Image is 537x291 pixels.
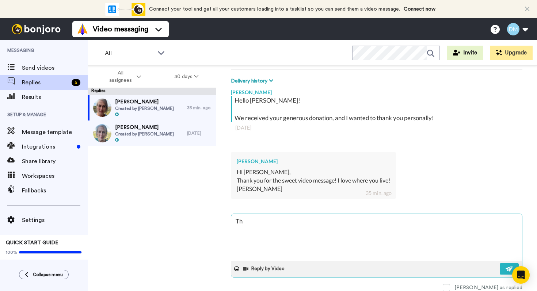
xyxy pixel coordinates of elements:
span: Fallbacks [22,186,88,195]
span: Send videos [22,64,88,72]
div: [PERSON_NAME] [237,158,390,165]
div: 5 [72,79,80,86]
img: e4f1f9a2-46bf-4df2-96f9-c9ac7b35eafb-thumb.jpg [93,124,111,142]
span: Results [22,93,88,102]
span: Video messaging [93,24,148,34]
button: Reply by Video [242,263,287,274]
span: QUICK START GUIDE [6,240,58,245]
button: 30 days [158,70,215,83]
span: Settings [22,216,88,225]
span: All assignees [106,69,135,84]
div: [DATE] [235,124,518,131]
span: Created by [PERSON_NAME] [115,131,174,137]
button: All assignees [89,66,158,87]
div: Open Intercom Messenger [512,266,530,284]
a: Connect now [404,7,435,12]
div: Thank you for the sweet video message! I love where you live! [237,176,390,185]
div: Hello [PERSON_NAME]! We received your generous donation, and I wanted to thank you personally! [235,96,521,122]
div: [PERSON_NAME] [231,85,522,96]
img: vm-color.svg [77,23,88,35]
span: 100% [6,249,17,255]
button: Delivery history [231,77,275,85]
span: Message template [22,128,88,137]
span: [PERSON_NAME] [115,124,174,131]
div: [DATE] [187,130,213,136]
span: Connect your tool and get all your customers loading into a tasklist so you can send them a video... [149,7,400,12]
span: Workspaces [22,172,88,180]
div: Replies [88,88,216,95]
div: 35 min. ago [187,105,213,111]
button: Collapse menu [19,270,69,279]
img: send-white.svg [506,266,514,272]
a: [PERSON_NAME]Created by [PERSON_NAME]35 min. ago [88,95,216,120]
a: [PERSON_NAME]Created by [PERSON_NAME][DATE] [88,120,216,146]
div: Hi [PERSON_NAME], [237,168,390,176]
button: Invite [447,46,483,60]
button: Upgrade [490,46,533,60]
span: Collapse menu [33,272,63,277]
span: Integrations [22,142,74,151]
div: [PERSON_NAME] [237,185,390,193]
span: Replies [22,78,69,87]
div: 35 min. ago [366,189,392,197]
span: Share library [22,157,88,166]
img: bj-logo-header-white.svg [9,24,64,34]
span: [PERSON_NAME] [115,98,174,106]
img: 5a8213a5-b441-424c-881b-fa3bd162ed11-thumb.jpg [93,99,111,117]
div: animation [105,3,145,16]
span: All [105,49,154,58]
span: Created by [PERSON_NAME] [115,106,174,111]
textarea: Th [231,214,522,261]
